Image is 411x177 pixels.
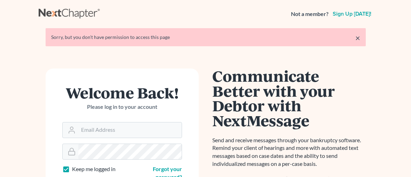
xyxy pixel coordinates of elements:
[51,34,360,41] div: Sorry, but you don't have permission to access this page
[213,136,366,168] p: Send and receive messages through your bankruptcy software. Remind your client of hearings and mo...
[62,85,182,100] h1: Welcome Back!
[78,122,182,138] input: Email Address
[62,103,182,111] p: Please log in to your account
[355,34,360,42] a: ×
[291,10,329,18] strong: Not a member?
[213,69,366,128] h1: Communicate Better with your Debtor with NextMessage
[72,165,116,173] label: Keep me logged in
[331,11,373,17] a: Sign up [DATE]!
